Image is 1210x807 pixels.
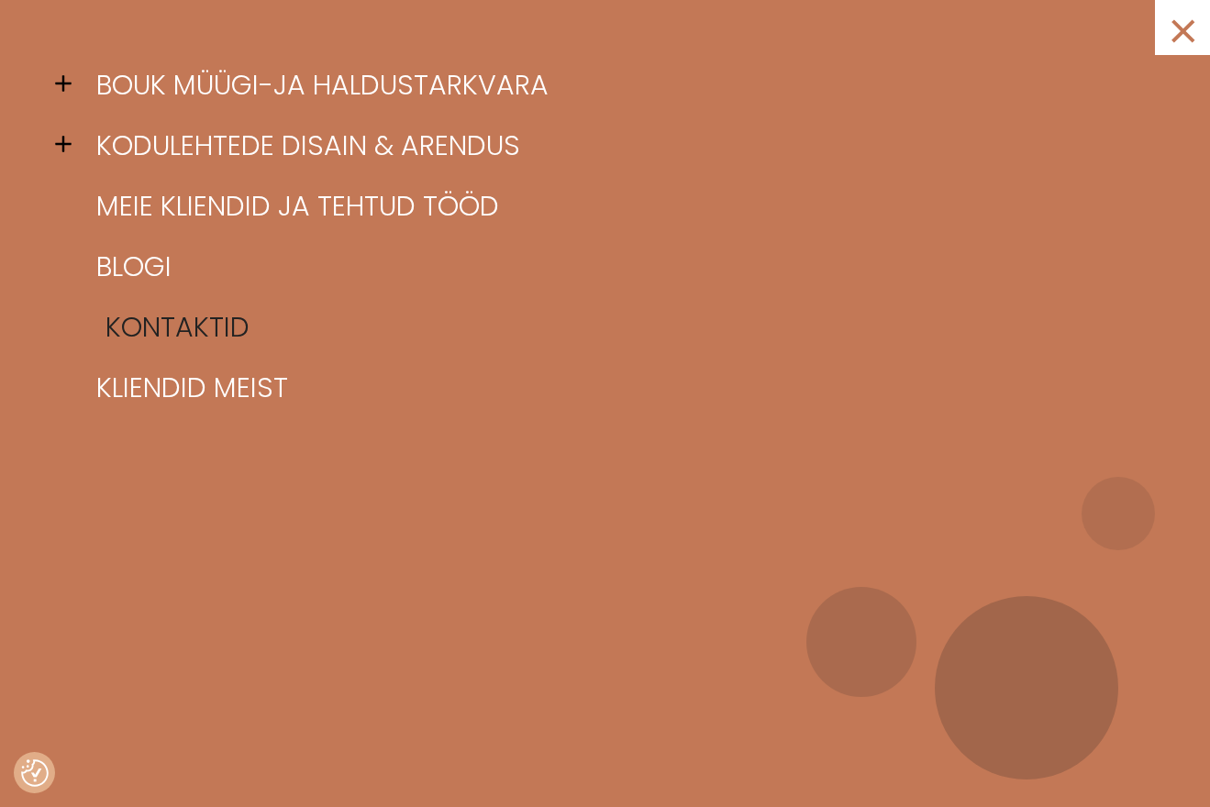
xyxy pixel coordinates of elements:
a: Meie kliendid ja tehtud tööd [83,176,1155,237]
button: Nõusolekueelistused [21,759,49,787]
a: Kliendid meist [83,358,1155,418]
img: Revisit consent button [21,759,49,787]
a: Kontaktid [92,297,1164,358]
a: Kodulehtede disain & arendus [83,116,1155,176]
a: BOUK müügi-ja haldustarkvara [83,55,1155,116]
a: Blogi [83,237,1155,297]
